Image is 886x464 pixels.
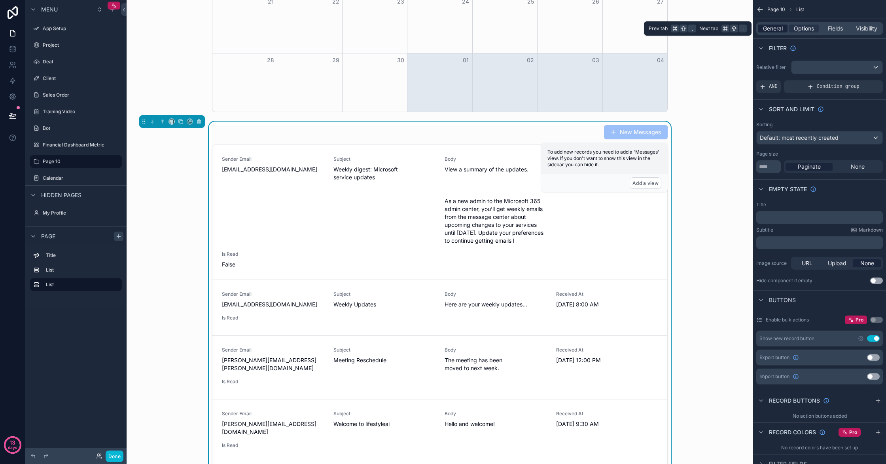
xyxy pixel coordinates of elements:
span: General [763,25,783,32]
span: Weekly digest: Microsoft service updates [333,165,435,181]
span: None [860,259,874,267]
span: Weekly Updates [333,300,435,308]
span: Hidden pages [41,191,81,199]
label: Page size [756,151,778,157]
span: Prev tab [649,25,668,32]
div: Hide component if empty [756,278,812,284]
span: Record colors [769,428,816,436]
span: [EMAIL_ADDRESS][DOMAIN_NAME] [222,165,324,173]
a: Calendar [30,172,122,184]
button: 03 [591,55,600,65]
a: Client [30,72,122,85]
a: Sales Order [30,89,122,101]
button: Done [106,451,123,462]
span: Fields [828,25,843,32]
span: [EMAIL_ADDRESS][DOMAIN_NAME] [222,300,324,308]
span: Upload [828,259,846,267]
span: URL [802,259,812,267]
span: , [689,25,695,32]
button: 30 [396,55,405,65]
label: List [46,281,115,288]
span: Subject [333,291,435,297]
a: Page 10 [30,155,122,168]
span: Next tab [699,25,718,32]
span: Received At [556,411,658,417]
label: App Setup [43,25,120,32]
span: Meeting Reschedule [333,356,435,364]
span: Is Read [222,315,324,321]
button: New Messages [604,125,668,139]
span: Buttons [769,296,796,304]
button: 29 [331,55,341,65]
label: Title [46,252,119,259]
label: Sorting [756,122,772,128]
span: AND [769,84,778,90]
div: No action buttons added [753,410,886,422]
span: Sender Email [222,411,324,417]
span: Empty state [769,185,807,193]
span: Export button [759,354,789,361]
span: Received At [556,347,658,353]
span: Sender Email [222,291,324,297]
span: Pro [849,429,857,435]
span: . [740,25,746,32]
span: Here are your weekly updates... [445,300,547,308]
div: No record colors have been set up [753,441,886,454]
div: scrollable content [25,245,127,299]
span: [DATE] 9:30 AM [556,420,658,428]
span: [PERSON_NAME][EMAIL_ADDRESS][DOMAIN_NAME] [222,420,324,436]
div: Show new record button [759,335,814,342]
div: scrollable content [756,211,883,224]
button: Add a view [630,177,661,189]
label: Sales Order [43,92,120,98]
span: [DATE] 12:00 PM [556,356,658,364]
label: Bot [43,125,120,131]
p: days [8,442,17,453]
label: Training Video [43,108,120,115]
span: Body [445,156,547,162]
span: To add new records you need to add a 'Messages' view. If you don't want to show this view in the ... [547,149,659,167]
label: List [46,267,119,273]
a: App Setup [30,22,122,35]
a: My Profile [30,207,122,219]
div: scrollable content [756,236,883,249]
label: Subtitle [756,227,773,233]
button: 02 [526,55,535,65]
span: View a summary of the updates. As a new admin to the Microsoft 365 admin center, you’ll get weekl... [445,165,547,245]
span: The meeting has been moved to next week. [445,356,547,372]
label: Project [43,42,120,48]
label: Title [756,202,766,208]
label: Page 10 [43,158,117,165]
label: Relative filter [756,64,788,70]
button: 28 [266,55,275,65]
a: Project [30,39,122,51]
span: Filter [769,44,787,52]
span: Body [445,291,547,297]
a: Financial Dashboard Metric [30,139,122,151]
span: Body [445,347,547,353]
a: Training Video [30,105,122,118]
span: [DATE] 8:00 AM [556,300,658,308]
label: My Profile [43,210,120,216]
span: False [222,261,324,268]
label: Enable bulk actions [766,317,809,323]
span: List [796,6,804,13]
span: Condition group [817,84,859,90]
button: 01 [461,55,470,65]
span: Subject [333,347,435,353]
span: None [851,163,865,171]
a: Deal [30,55,122,68]
span: Is Read [222,378,324,385]
label: Client [43,75,120,82]
span: Welcome to lifestyleai [333,420,435,428]
a: Bot [30,122,122,135]
span: Import button [759,373,789,380]
span: Pro [856,317,863,323]
span: Is Read [222,442,324,449]
span: Sort And Limit [769,105,814,113]
span: Default: most recently created [760,134,839,141]
button: Default: most recently created [756,131,883,145]
span: Paginate [798,163,821,171]
span: Sender Email [222,156,324,162]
